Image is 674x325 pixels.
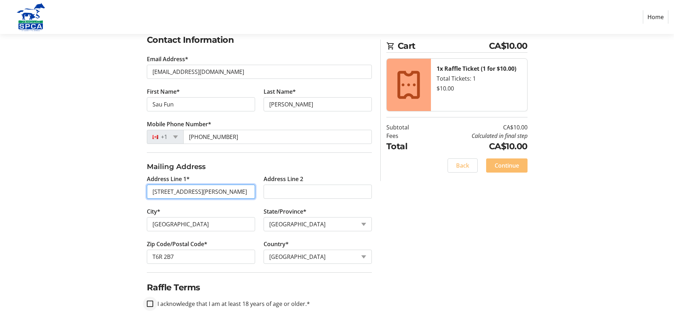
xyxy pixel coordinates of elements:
button: Continue [486,158,528,173]
span: CA$10.00 [489,40,528,52]
label: Zip Code/Postal Code* [147,240,207,248]
input: Address [147,185,255,199]
td: Total [386,140,427,153]
button: Back [448,158,478,173]
label: Address Line 2 [264,175,303,183]
label: State/Province* [264,207,306,216]
label: Mobile Phone Number* [147,120,211,128]
strong: 1x Raffle Ticket (1 for $10.00) [437,65,516,72]
h2: Raffle Terms [147,281,372,294]
label: Last Name* [264,87,296,96]
label: First Name* [147,87,180,96]
span: Back [456,161,469,170]
div: Total Tickets: 1 [437,74,522,83]
td: CA$10.00 [427,140,528,153]
td: Subtotal [386,123,427,132]
div: $10.00 [437,84,522,93]
img: Alberta SPCA's Logo [6,3,56,31]
label: I acknowledge that I am at least 18 years of age or older.* [153,300,310,308]
h2: Contact Information [147,34,372,46]
input: Zip or Postal Code [147,250,255,264]
input: (506) 234-5678 [183,130,372,144]
td: Fees [386,132,427,140]
td: CA$10.00 [427,123,528,132]
span: Cart [398,40,489,52]
span: Continue [495,161,519,170]
label: Email Address* [147,55,188,63]
input: City [147,217,255,231]
h3: Mailing Address [147,161,372,172]
label: City* [147,207,160,216]
label: Address Line 1* [147,175,190,183]
a: Home [643,10,668,24]
label: Country* [264,240,289,248]
td: Calculated in final step [427,132,528,140]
